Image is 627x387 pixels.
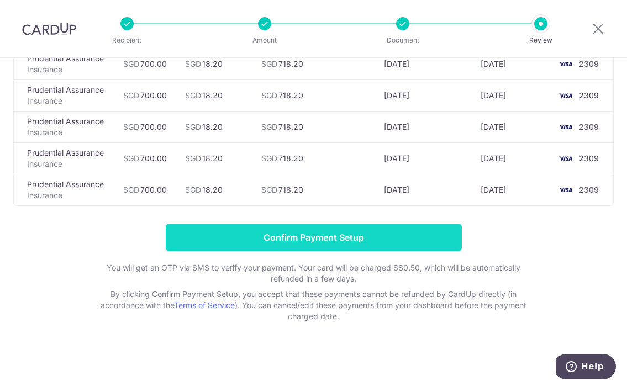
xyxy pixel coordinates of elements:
td: [DATE] [375,48,472,79]
span: SGD [123,122,139,131]
span: SGD [261,153,277,163]
td: Prudential Assurance [14,142,114,174]
span: SGD [123,153,139,163]
td: 718.20 [252,79,313,111]
p: Insurance [27,190,106,201]
p: By clicking Confirm Payment Setup, you accept that these payments cannot be refunded by CardUp di... [93,289,535,322]
span: SGD [185,122,201,131]
span: 2309 [579,91,599,100]
span: 2309 [579,185,599,194]
span: 2309 [579,153,599,163]
span: 2309 [579,59,599,68]
p: You will get an OTP via SMS to verify your payment. Your card will be charged S$0.50, which will ... [93,262,535,284]
td: [DATE] [472,48,551,79]
td: 718.20 [252,174,313,205]
span: SGD [261,59,277,68]
td: [DATE] [375,79,472,111]
td: Prudential Assurance [14,174,114,205]
td: 18.20 [176,111,252,142]
input: Confirm Payment Setup [166,224,462,251]
td: 700.00 [114,142,177,174]
p: Insurance [27,127,106,138]
span: 2309 [579,122,599,131]
p: Amount [224,35,305,46]
td: Prudential Assurance [14,48,114,79]
td: [DATE] [375,111,472,142]
td: 700.00 [114,79,177,111]
iframe: Opens a widget where you can find more information [556,354,616,381]
td: [DATE] [472,111,551,142]
p: Insurance [27,158,106,169]
td: 700.00 [114,174,177,205]
img: <span class="translation_missing" title="translation missing: en.account_steps.new_confirm_form.b... [555,152,577,165]
td: 718.20 [252,111,313,142]
td: [DATE] [375,142,472,174]
span: SGD [185,185,201,194]
p: Review [500,35,582,46]
p: Recipient [86,35,168,46]
td: 18.20 [176,79,252,111]
td: Prudential Assurance [14,111,114,142]
td: 700.00 [114,48,177,79]
img: <span class="translation_missing" title="translation missing: en.account_steps.new_confirm_form.b... [555,120,577,134]
img: CardUp [22,22,76,35]
span: SGD [261,122,277,131]
td: 18.20 [176,174,252,205]
td: 700.00 [114,111,177,142]
span: SGD [261,91,277,100]
span: SGD [185,153,201,163]
td: [DATE] [375,174,472,205]
span: SGD [123,91,139,100]
td: Prudential Assurance [14,79,114,111]
span: SGD [261,185,277,194]
img: <span class="translation_missing" title="translation missing: en.account_steps.new_confirm_form.b... [555,89,577,102]
span: SGD [185,91,201,100]
span: SGD [185,59,201,68]
td: 718.20 [252,48,313,79]
td: [DATE] [472,142,551,174]
span: SGD [123,185,139,194]
td: [DATE] [472,79,551,111]
img: <span class="translation_missing" title="translation missing: en.account_steps.new_confirm_form.b... [555,57,577,71]
p: Document [362,35,444,46]
p: Insurance [27,96,106,107]
td: [DATE] [472,174,551,205]
td: 18.20 [176,48,252,79]
a: Terms of Service [174,300,235,310]
img: <span class="translation_missing" title="translation missing: en.account_steps.new_confirm_form.b... [555,183,577,197]
span: SGD [123,59,139,68]
td: 18.20 [176,142,252,174]
p: Insurance [27,64,106,75]
td: 718.20 [252,142,313,174]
